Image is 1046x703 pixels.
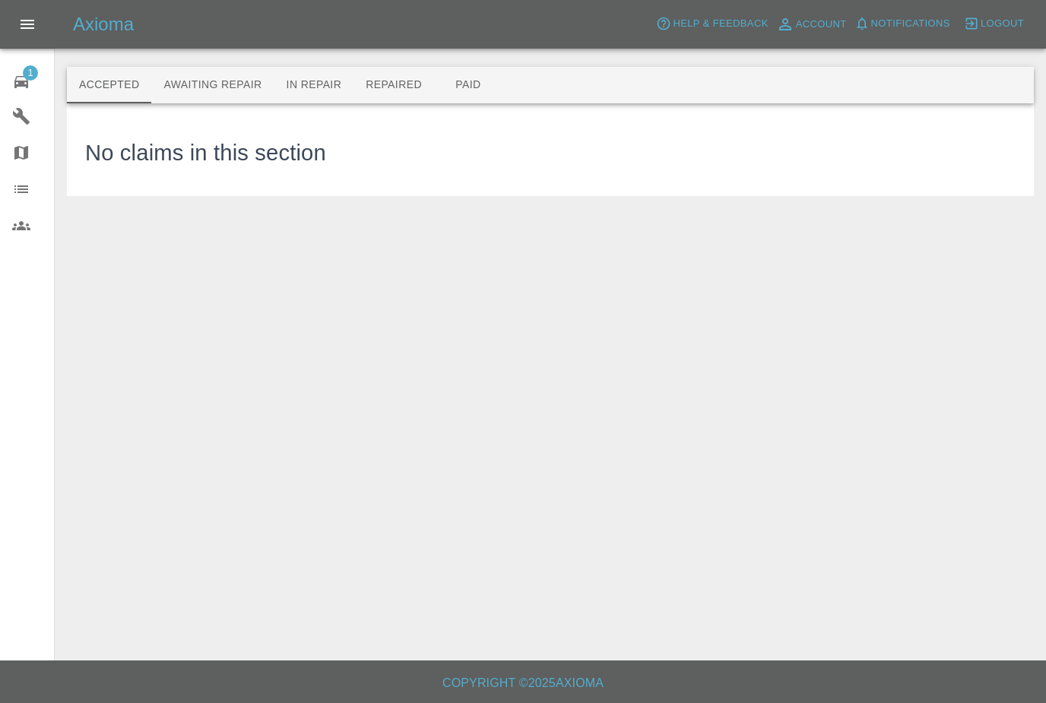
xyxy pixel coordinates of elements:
button: Open drawer [9,6,46,43]
span: Help & Feedback [673,15,768,33]
span: Account [796,16,847,33]
h5: Axioma [73,12,134,36]
button: Repaired [353,67,434,103]
button: Notifications [851,12,954,36]
h3: No claims in this section [85,137,326,170]
span: 1 [23,65,38,81]
span: Logout [981,15,1024,33]
a: Account [772,12,851,36]
span: Notifications [871,15,950,33]
button: Logout [960,12,1028,36]
button: Help & Feedback [652,12,772,36]
button: Awaiting Repair [151,67,274,103]
button: In Repair [274,67,354,103]
h6: Copyright © 2025 Axioma [12,673,1034,694]
button: Accepted [67,67,151,103]
button: Paid [434,67,502,103]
